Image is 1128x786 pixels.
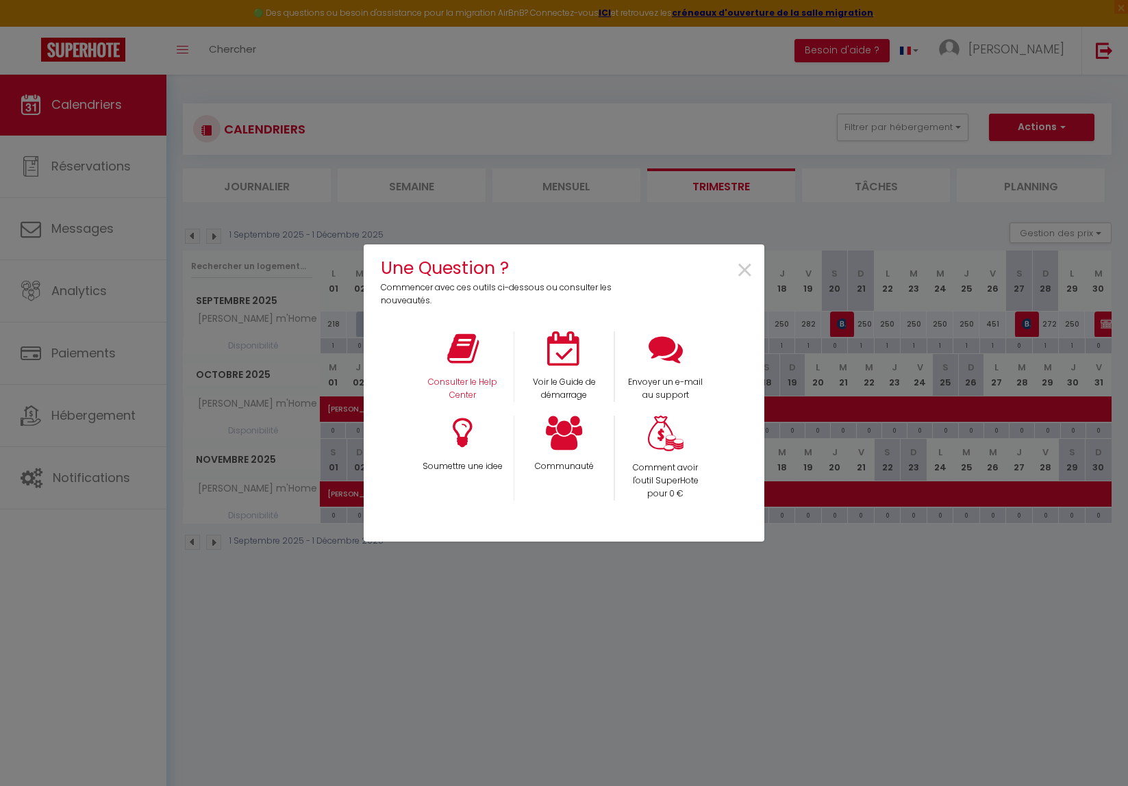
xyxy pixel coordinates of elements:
[648,416,684,452] img: Money bag
[523,460,605,473] p: Communauté
[381,255,621,281] h4: Une Question ?
[736,249,754,292] span: ×
[421,460,505,473] p: Soumettre une idee
[625,376,707,402] p: Envoyer un e-mail au support
[381,281,621,307] p: Commencer avec ces outils ci-dessous ou consulter les nouveautés.
[523,376,605,402] p: Voir le Guide de démarrage
[11,5,52,47] button: Ouvrir le widget de chat LiveChat
[1070,724,1118,776] iframe: Chat
[421,376,505,402] p: Consulter le Help Center
[625,461,707,500] p: Comment avoir l'outil SuperHote pour 0 €
[736,255,754,286] button: Close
